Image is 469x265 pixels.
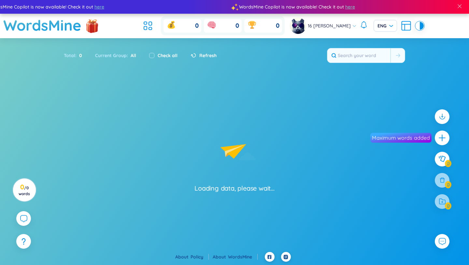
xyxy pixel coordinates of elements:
span: 0 [195,22,199,30]
span: 16 [PERSON_NAME] [308,22,351,29]
img: avatar [290,18,306,34]
input: Search your word [327,48,391,63]
div: Total : [64,49,89,62]
h3: 0 [17,184,32,196]
div: Loading data, please wait... [194,184,274,193]
span: Refresh [199,52,217,59]
a: WordsMine [228,254,258,260]
span: ENG [377,23,393,29]
div: About [213,253,258,260]
div: Current Group : [89,49,143,62]
span: here [344,3,353,10]
a: WordsMine [3,14,81,37]
span: All [128,53,136,58]
a: avatar [290,18,308,34]
span: 0 [77,52,82,59]
span: plus [438,134,446,142]
span: 0 [276,22,279,30]
label: Check all [158,52,178,59]
div: About [175,253,209,260]
span: here [93,3,103,10]
span: 0 [235,22,239,30]
img: flashSalesIcon.a7f4f837.png [86,16,99,36]
span: / 0 words [19,185,30,196]
a: Policy [191,254,209,260]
